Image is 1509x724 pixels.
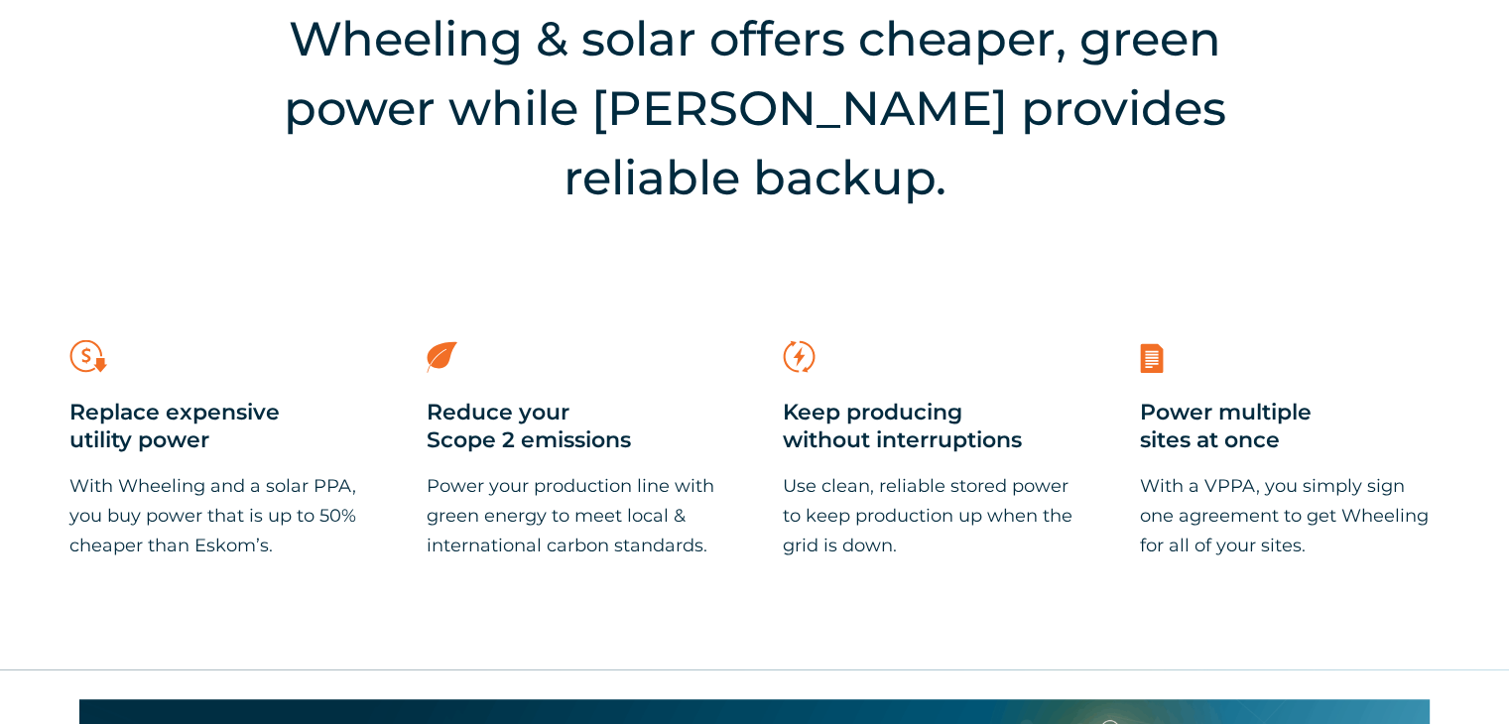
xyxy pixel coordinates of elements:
[783,471,1082,560] p: Use clean, reliable stored power to keep production up when the grid is down.
[259,4,1251,212] h2: Wheeling & solar offers cheaper, green power while [PERSON_NAME] provides reliable backup.
[69,471,369,560] p: With Wheeling and a solar PPA, you buy power that is up to 50% cheaper than Eskom’s.
[1140,471,1440,560] p: With a VPPA, you simply sign one agreement to get Wheeling for all of your sites.
[783,399,1022,455] span: Keep producing without interruptions
[427,471,726,560] p: Power your production line with green energy to meet local & international carbon standards.
[427,399,631,455] span: Reduce your Scope 2 emissions
[1140,399,1312,455] span: Power multiple sites at once
[69,399,280,455] span: Replace expensive utility power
